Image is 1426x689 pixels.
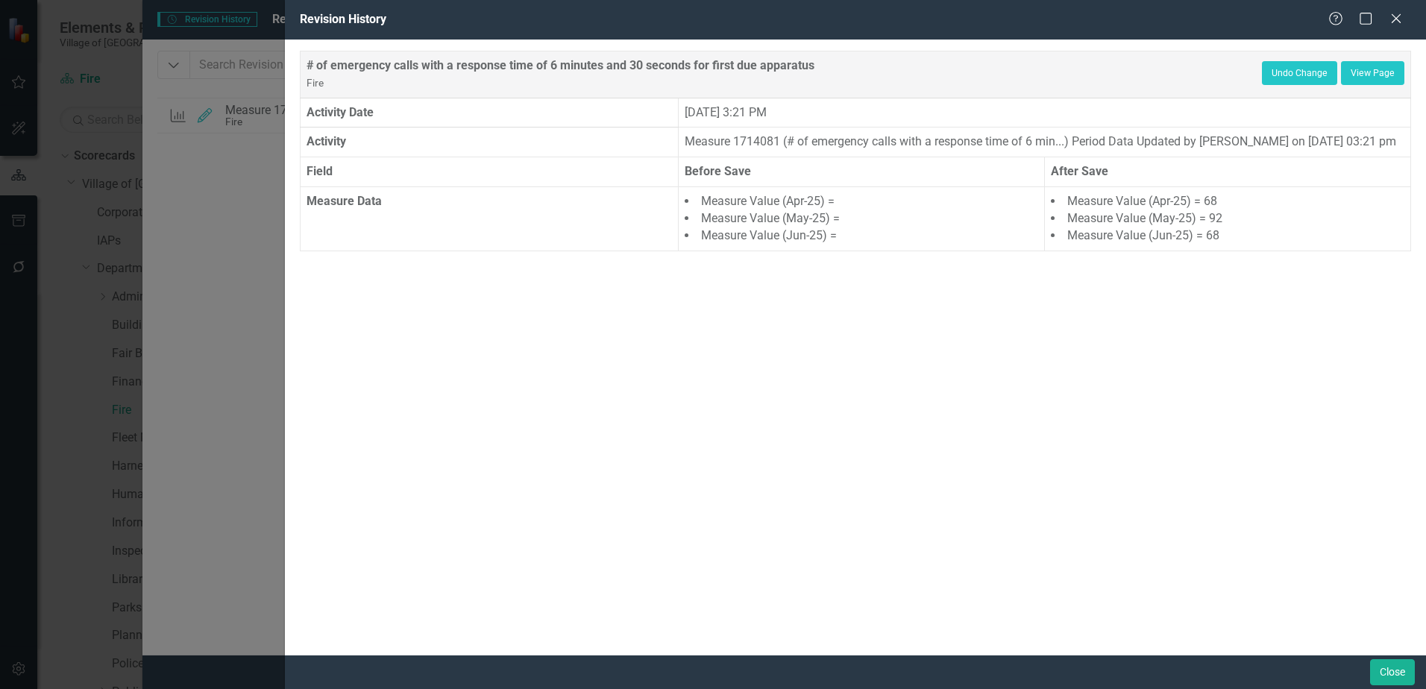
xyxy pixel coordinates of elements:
[301,98,678,128] th: Activity Date
[301,128,678,157] th: Activity
[301,187,678,251] th: Measure Data
[685,210,1038,227] li: Measure Value (May-25) =
[301,157,678,187] th: Field
[678,128,1410,157] td: Measure 1714081 (# of emergency calls with a response time of 6 min...) Period Data Updated by [P...
[685,193,1038,210] li: Measure Value (Apr-25) =
[1341,61,1404,85] a: View Page
[1262,61,1337,85] button: Undo Change
[1051,210,1404,227] li: Measure Value (May-25) = 92
[678,157,1044,187] th: Before Save
[1044,157,1410,187] th: After Save
[678,98,1410,128] td: [DATE] 3:21 PM
[300,12,386,26] span: Revision History
[307,57,1262,92] div: # of emergency calls with a response time of 6 minutes and 30 seconds for first due apparatus
[1051,193,1404,210] li: Measure Value (Apr-25) = 68
[1051,227,1404,245] li: Measure Value (Jun-25) = 68
[685,227,1038,245] li: Measure Value (Jun-25) =
[307,77,324,89] small: Fire
[1370,659,1415,685] button: Close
